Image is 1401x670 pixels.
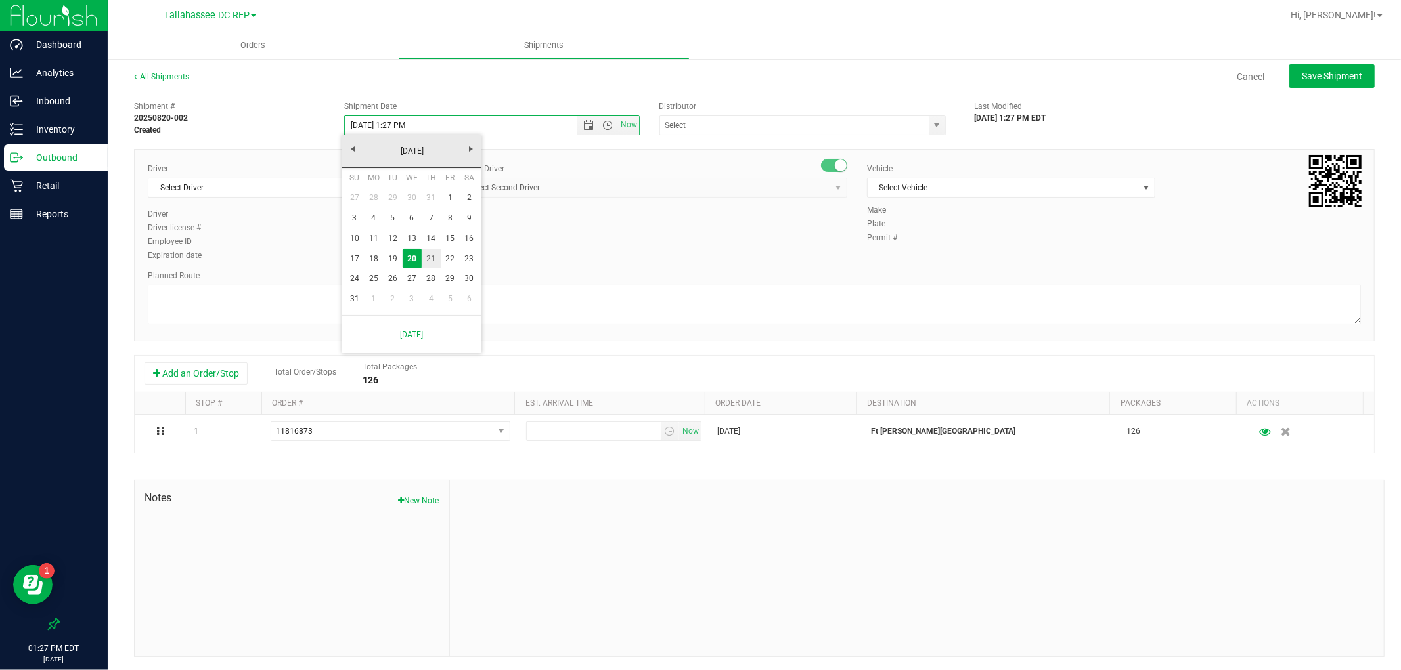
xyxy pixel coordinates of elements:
a: 8 [441,208,460,228]
th: Thursday [422,168,441,188]
a: 5 [383,208,402,228]
p: Outbound [23,150,102,165]
label: Last Modified [974,100,1022,112]
a: 4 [364,208,383,228]
a: 27 [403,268,422,289]
a: 23 [460,249,479,269]
a: 28 [422,268,441,289]
a: Packages [1121,398,1161,408]
a: 11 [364,228,383,249]
a: 6 [460,289,479,309]
iframe: Resource center [13,565,53,604]
a: 13 [403,228,422,249]
a: 16 [460,228,479,249]
a: 31 [422,188,441,208]
label: Driver [148,208,213,220]
a: 29 [441,268,460,289]
span: Hi, [PERSON_NAME]! [1291,10,1376,20]
label: Expiration date [148,249,213,261]
td: Current focused date is 8/20/2025 [403,249,422,269]
label: Permit # [867,232,906,243]
inline-svg: Retail [10,179,23,192]
th: Tuesday [383,168,402,188]
span: Total Packages [363,362,417,371]
button: Add an Order/Stop [145,362,248,385]
span: Set Current date [680,422,702,441]
a: 4 [422,289,441,309]
a: All Shipments [134,72,189,81]
a: 7 [422,208,441,228]
strong: Created [134,125,161,135]
th: Actions [1236,392,1363,415]
p: Inbound [23,93,102,109]
a: 15 [441,228,460,249]
a: [DATE] [342,141,483,161]
span: 126 [1126,425,1140,438]
a: 29 [383,188,402,208]
a: Next [461,138,481,159]
p: Ft [PERSON_NAME][GEOGRAPHIC_DATA] [871,425,1111,438]
a: 26 [383,268,402,289]
label: Driver [148,163,168,175]
a: 31 [345,289,364,309]
a: 2 [460,188,479,208]
a: 1 [441,188,460,208]
p: Dashboard [23,37,102,52]
a: Orders [108,31,399,59]
span: Set Current date [617,115,640,135]
inline-svg: Analytics [10,66,23,79]
span: Select Vehicle [868,178,1138,197]
inline-svg: Reports [10,207,23,220]
a: 25 [364,268,383,289]
span: Open the time view [596,120,619,131]
span: select [661,422,680,440]
span: Open the date view [577,120,600,131]
span: Save Shipment [1302,71,1362,81]
a: Destination [867,398,916,408]
a: 3 [403,289,422,309]
a: 20 [403,249,422,269]
button: New Note [399,495,439,507]
p: 01:27 PM EDT [6,642,102,654]
a: 6 [403,208,422,228]
th: Sunday [345,168,364,188]
a: Order date [715,398,761,408]
span: Select Driver [148,178,419,197]
button: Save Shipment [1289,64,1375,88]
p: Analytics [23,65,102,81]
span: Tallahassee DC REP [164,10,250,21]
a: 30 [460,268,479,289]
a: [DATE] [349,321,474,348]
span: select [493,422,509,440]
span: Notes [145,490,439,506]
a: 9 [460,208,479,228]
label: Shipment Date [344,100,397,112]
a: 1 [364,289,383,309]
strong: 126 [363,375,378,385]
span: Total Order/Stops [274,367,336,377]
th: Wednesday [403,168,422,188]
span: 1 [194,425,198,438]
a: 2 [383,289,402,309]
a: 19 [383,249,402,269]
inline-svg: Inbound [10,94,23,108]
span: Shipment # [134,100,324,112]
a: Shipments [399,31,690,59]
img: Scan me! [1309,155,1362,207]
a: 10 [345,228,364,249]
a: 12 [383,228,402,249]
th: Friday [441,168,460,188]
p: Reports [23,206,102,222]
span: Planned Route [148,271,200,280]
span: select [1138,178,1155,197]
a: 5 [441,289,460,309]
th: Monday [364,168,383,188]
a: Order # [272,398,303,408]
span: 11816873 [277,427,313,436]
a: 17 [345,249,364,269]
a: 27 [345,188,364,208]
a: 30 [403,188,422,208]
span: [DATE] [717,425,740,438]
label: Driver license # [148,222,213,234]
label: Distributor [659,100,697,112]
